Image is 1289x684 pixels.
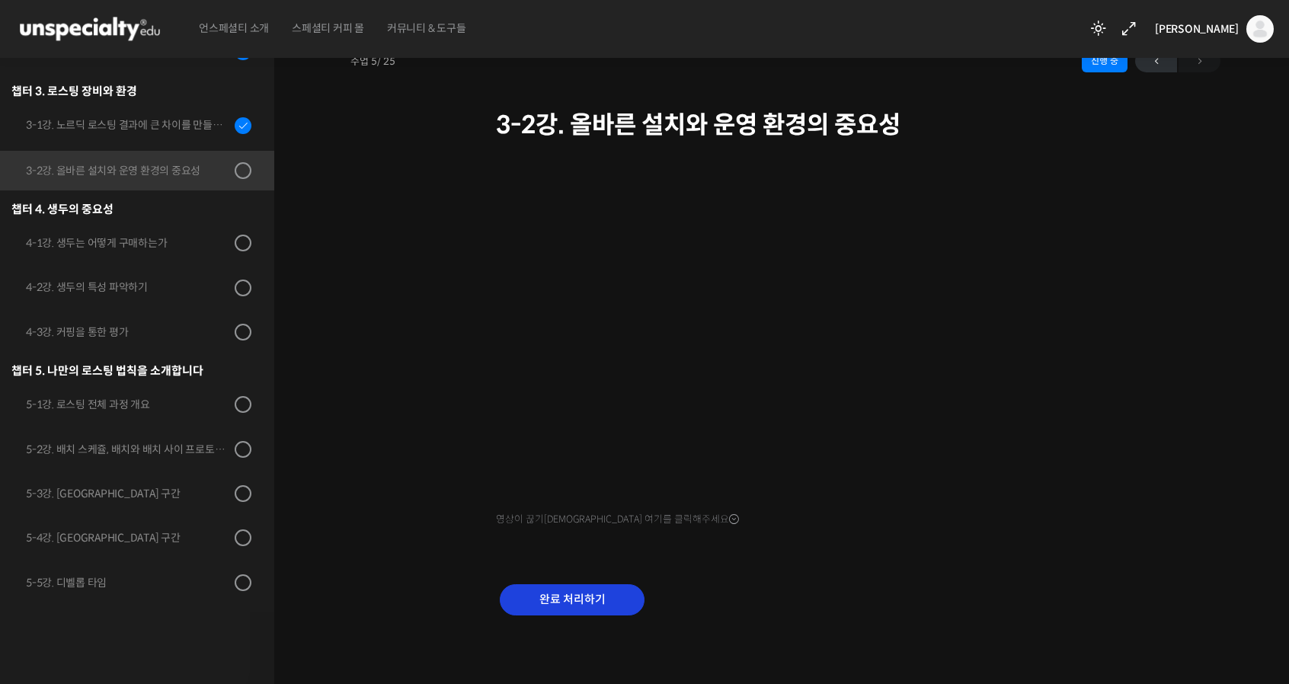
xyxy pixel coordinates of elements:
h1: 3-2강. 올바른 설치와 운영 환경의 중요성 [496,110,1075,139]
span: 대화 [139,507,158,519]
a: 홈 [5,483,101,521]
span: / 25 [377,55,395,68]
span: 설정 [235,506,254,518]
div: 챕터 6. 노르딕 로스팅 - 실전으로 배워보는 팁 [11,611,251,631]
div: 4-2강. 생두의 특성 파악하기 [26,279,230,296]
input: 완료 처리하기 [500,584,644,615]
span: ← [1135,51,1177,72]
span: 영상이 끊기[DEMOGRAPHIC_DATA] 여기를 클릭해주세요 [496,513,739,526]
span: [PERSON_NAME] [1155,22,1239,36]
div: 5-4강. [GEOGRAPHIC_DATA] 구간 [26,529,230,546]
div: 5-3강. [GEOGRAPHIC_DATA] 구간 [26,485,230,502]
div: 챕터 5. 나만의 로스팅 법칙을 소개합니다 [11,360,251,381]
span: 홈 [48,506,57,518]
div: 5-2강. 배치 스케쥴, 배치와 배치 사이 프로토콜 & 투입 온도 [26,441,230,458]
div: 5-5강. 디벨롭 타임 [26,574,230,591]
div: 챕터 3. 로스팅 장비와 환경 [11,81,251,101]
div: 4-3강. 커핑을 통한 평가 [26,324,230,340]
div: 3-2강. 올바른 설치와 운영 환경의 중요성 [26,162,230,179]
a: 대화 [101,483,197,521]
div: 5-1강. 로스팅 전체 과정 개요 [26,396,230,413]
a: 설정 [197,483,293,521]
div: 진행 중 [1082,50,1127,72]
span: 수업 5 [350,56,395,66]
div: 챕터 4. 생두의 중요성 [11,199,251,219]
div: 4-1강. 생두는 어떻게 구매하는가 [26,235,230,251]
div: 3-1강. 노르딕 로스팅 결과에 큰 차이를 만들어내는 로스팅 머신의 종류와 환경 [26,117,230,133]
a: ←이전 [1135,50,1177,72]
